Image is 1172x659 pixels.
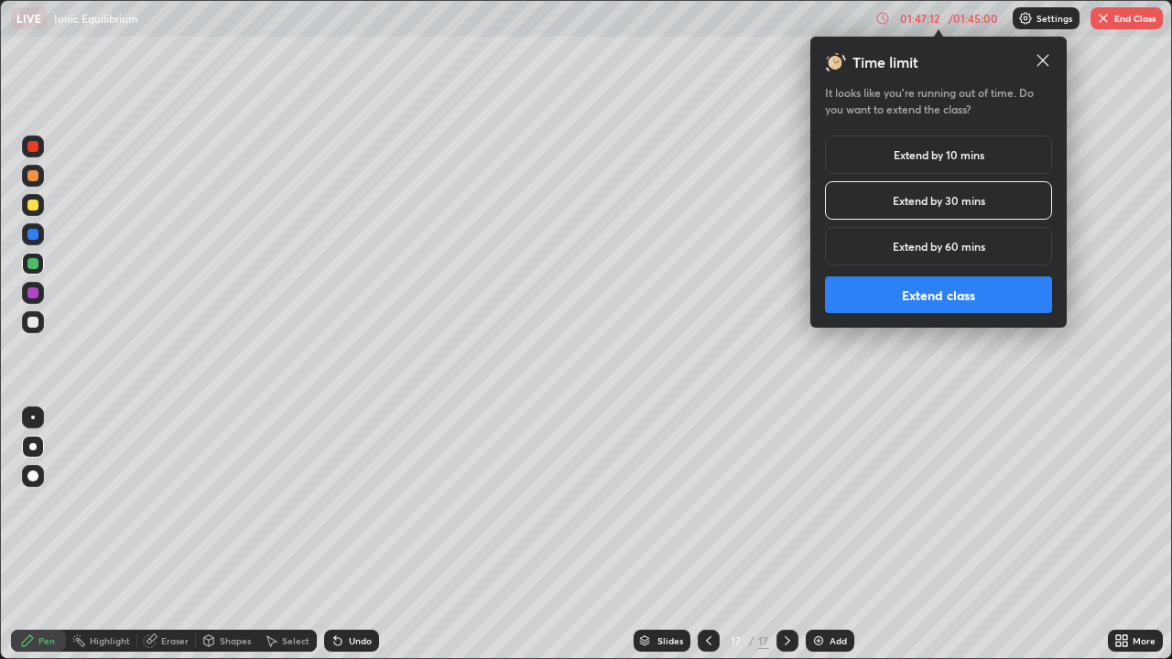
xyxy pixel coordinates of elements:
[38,636,55,645] div: Pen
[1036,14,1072,23] p: Settings
[894,13,945,24] div: 01:47:12
[1096,11,1111,26] img: end-class-cross
[54,11,138,26] p: Ionic Equilibrium
[1091,7,1163,29] button: End Class
[825,276,1052,313] button: Extend class
[830,636,847,645] div: Add
[811,633,826,648] img: add-slide-button
[220,636,251,645] div: Shapes
[727,635,745,646] div: 17
[349,636,372,645] div: Undo
[894,146,984,163] h5: Extend by 10 mins
[893,238,985,254] h5: Extend by 60 mins
[16,11,41,26] p: LIVE
[1018,11,1033,26] img: class-settings-icons
[90,636,130,645] div: Highlight
[282,636,309,645] div: Select
[161,636,189,645] div: Eraser
[945,13,1002,24] div: / 01:45:00
[825,84,1052,117] h5: It looks like you’re running out of time. Do you want to extend the class?
[657,636,683,645] div: Slides
[749,635,754,646] div: /
[852,51,918,73] h3: Time limit
[1133,636,1156,645] div: More
[893,192,985,209] h5: Extend by 30 mins
[758,632,769,649] div: 17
